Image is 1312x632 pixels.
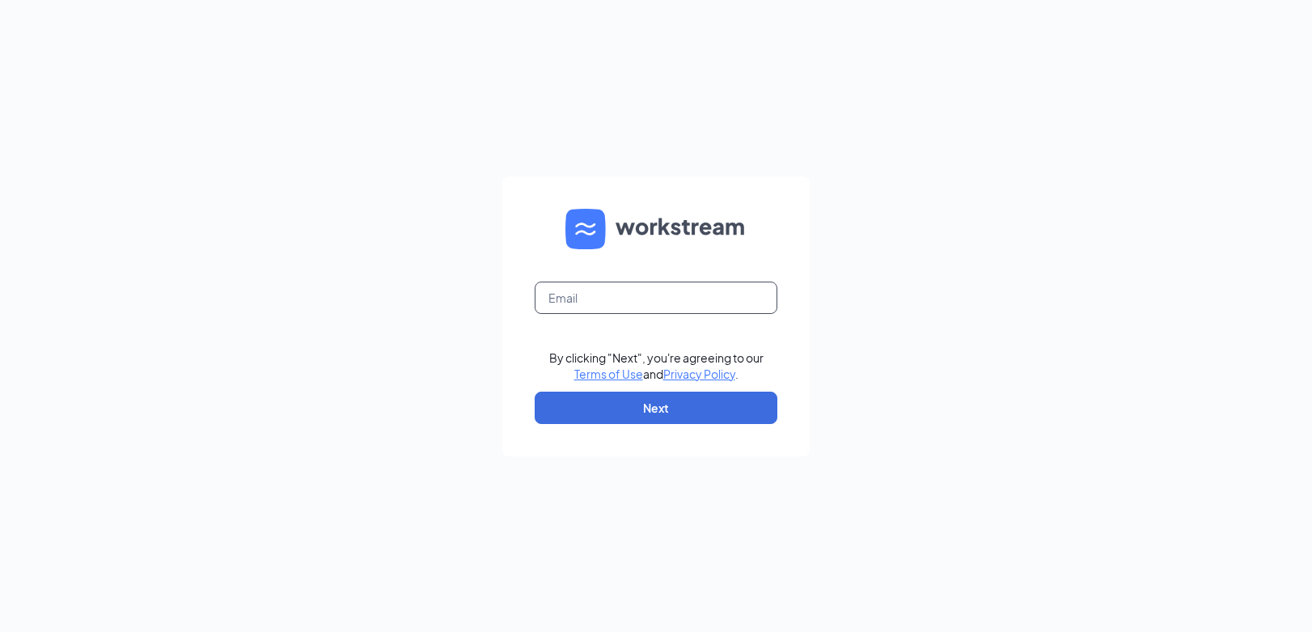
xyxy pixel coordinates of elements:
[535,282,777,314] input: Email
[565,209,747,249] img: WS logo and Workstream text
[574,367,643,381] a: Terms of Use
[663,367,735,381] a: Privacy Policy
[535,392,777,424] button: Next
[549,350,764,382] div: By clicking "Next", you're agreeing to our and .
